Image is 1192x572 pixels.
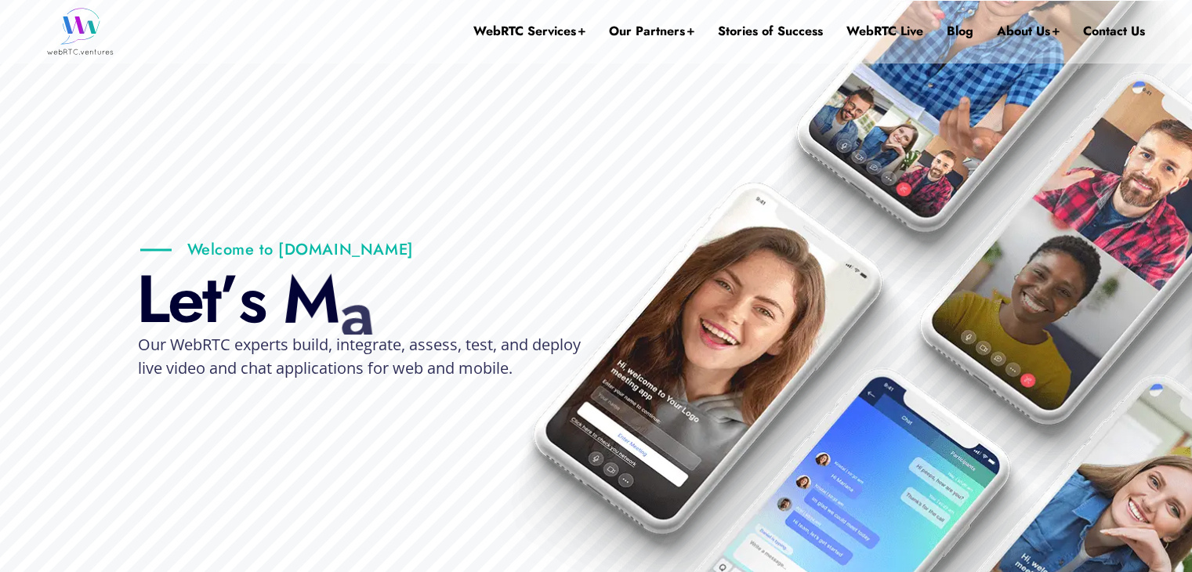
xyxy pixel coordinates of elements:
[202,264,219,335] div: t
[47,8,114,55] img: WebRTC.ventures
[238,264,265,335] div: s
[219,264,238,335] div: ’
[168,264,202,335] div: e
[138,334,581,378] span: Our WebRTC experts build, integrate, assess, test, and deploy live video and chat applications fo...
[282,265,338,335] div: M
[136,264,168,335] div: L
[334,277,375,351] div: a
[140,240,414,259] p: Welcome to [DOMAIN_NAME]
